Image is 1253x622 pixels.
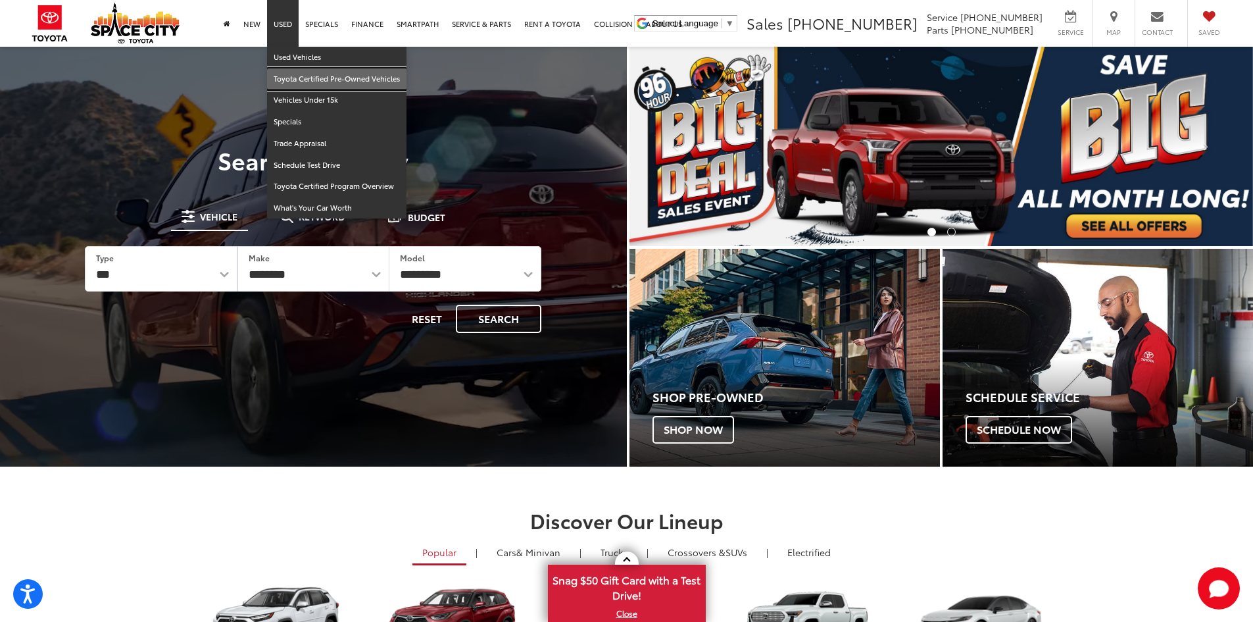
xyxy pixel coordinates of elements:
[629,73,723,220] button: Click to view previous picture.
[1194,28,1223,37] span: Saved
[299,212,345,221] span: Keyword
[1056,28,1085,37] span: Service
[267,176,406,197] a: Toyota Certified Program Overview
[55,147,572,173] h3: Search Inventory
[927,11,958,24] span: Service
[549,566,704,606] span: Snag $50 Gift Card with a Test Drive!
[725,18,734,28] span: ▼
[249,252,270,263] label: Make
[91,3,180,43] img: Space City Toyota
[652,18,734,28] a: Select Language​
[400,252,425,263] label: Model
[472,546,481,559] li: |
[412,541,466,565] a: Popular
[966,391,1253,404] h4: Schedule Service
[960,11,1043,24] span: [PHONE_NUMBER]
[1160,73,1253,220] button: Click to view next picture.
[966,416,1072,444] span: Schedule Now
[1198,567,1240,609] button: Toggle Chat Window
[747,13,783,34] span: Sales
[456,305,541,333] button: Search
[629,249,940,467] a: Shop Pre-Owned Shop Now
[652,18,718,28] span: Select Language
[267,90,406,111] a: Vehicles Under 15k
[267,68,406,90] a: Toyota Certified Pre-Owned Vehicles
[267,197,406,219] a: What's Your Car Worth
[1099,28,1128,37] span: Map
[487,541,570,563] a: Cars
[591,541,637,563] a: Trucks
[267,155,406,176] a: Schedule Test Drive
[96,252,114,263] label: Type
[408,213,445,222] span: Budget
[943,249,1253,467] a: Schedule Service Schedule Now
[401,305,453,333] button: Reset
[576,546,585,559] li: |
[947,228,956,236] li: Go to slide number 2.
[668,546,725,559] span: Crossovers &
[951,23,1033,36] span: [PHONE_NUMBER]
[927,23,948,36] span: Parts
[652,416,734,444] span: Shop Now
[777,541,841,563] a: Electrified
[163,509,1091,531] h2: Discover Our Lineup
[787,13,918,34] span: [PHONE_NUMBER]
[927,228,936,236] li: Go to slide number 1.
[200,212,237,221] span: Vehicle
[652,391,940,404] h4: Shop Pre-Owned
[629,249,940,467] div: Toyota
[658,541,757,563] a: SUVs
[267,133,406,155] a: Trade Appraisal
[643,546,652,559] li: |
[943,249,1253,467] div: Toyota
[763,546,772,559] li: |
[1142,28,1173,37] span: Contact
[267,47,406,68] a: Used Vehicles
[516,546,560,559] span: & Minivan
[267,111,406,133] a: Specials
[1198,567,1240,609] svg: Start Chat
